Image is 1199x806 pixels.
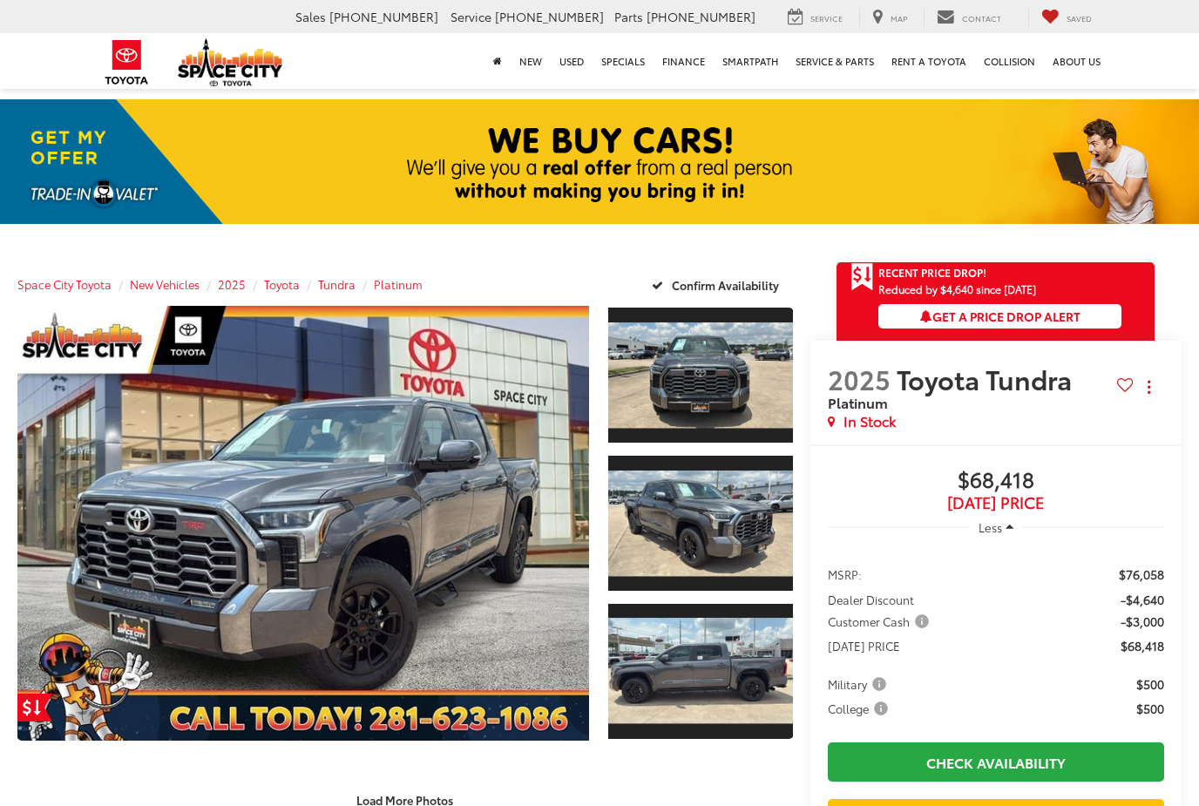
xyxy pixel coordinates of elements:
[264,276,300,292] a: Toyota
[787,33,883,89] a: Service & Parts
[1119,566,1164,583] span: $76,058
[828,494,1164,511] span: [DATE] Price
[178,38,282,86] img: Space City Toyota
[654,33,714,89] a: Finance
[828,468,1164,494] span: $68,418
[975,33,1044,89] a: Collision
[672,277,779,293] span: Confirm Availability
[828,700,894,717] button: College
[1136,700,1164,717] span: $500
[495,8,604,25] span: [PHONE_NUMBER]
[608,306,793,444] a: Expand Photo 1
[94,34,159,91] img: Toyota
[859,8,920,27] a: Map
[828,700,891,717] span: College
[828,613,932,630] span: Customer Cash
[647,8,755,25] span: [PHONE_NUMBER]
[329,8,438,25] span: [PHONE_NUMBER]
[1134,372,1164,403] button: Actions
[837,262,1155,283] a: Get Price Drop Alert Recent Price Drop!
[295,8,326,25] span: Sales
[828,591,914,608] span: Dealer Discount
[810,12,843,24] span: Service
[11,305,594,742] img: 2025 Toyota Tundra Platinum
[920,308,1080,325] span: Get a Price Drop Alert
[850,262,873,292] span: Get Price Drop Alert
[828,360,891,397] span: 2025
[883,33,975,89] a: Rent a Toyota
[1044,33,1109,89] a: About Us
[924,8,1014,27] a: Contact
[828,675,890,693] span: Military
[891,12,907,24] span: Map
[828,613,935,630] button: Customer Cash
[1148,380,1150,394] span: dropdown dots
[1121,613,1164,630] span: -$3,000
[450,8,491,25] span: Service
[608,602,793,741] a: Expand Photo 3
[828,392,888,412] span: Platinum
[642,269,793,300] button: Confirm Availability
[970,511,1022,543] button: Less
[878,265,986,280] span: Recent Price Drop!
[897,360,1078,397] span: Toyota Tundra
[878,283,1121,295] span: Reduced by $4,640 since [DATE]
[775,8,856,27] a: Service
[318,276,356,292] a: Tundra
[1121,637,1164,654] span: $68,418
[828,742,1164,782] a: Check Availability
[218,276,246,292] a: 2025
[828,675,892,693] button: Military
[551,33,593,89] a: Used
[593,33,654,89] a: Specials
[1028,8,1105,27] a: My Saved Vehicles
[484,33,511,89] a: Home
[843,411,896,431] span: In Stock
[130,276,200,292] a: New Vehicles
[979,519,1002,535] span: Less
[17,306,589,741] a: Expand Photo 0
[1067,12,1092,24] span: Saved
[1136,675,1164,693] span: $500
[828,637,900,654] span: [DATE] PRICE
[608,454,793,593] a: Expand Photo 2
[828,566,862,583] span: MSRP:
[17,694,52,721] a: Get Price Drop Alert
[511,33,551,89] a: New
[374,276,423,292] a: Platinum
[962,12,1001,24] span: Contact
[1121,591,1164,608] span: -$4,640
[606,471,795,577] img: 2025 Toyota Tundra Platinum
[606,322,795,429] img: 2025 Toyota Tundra Platinum
[714,33,787,89] a: SmartPath
[614,8,643,25] span: Parts
[17,276,112,292] a: Space City Toyota
[606,619,795,725] img: 2025 Toyota Tundra Platinum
